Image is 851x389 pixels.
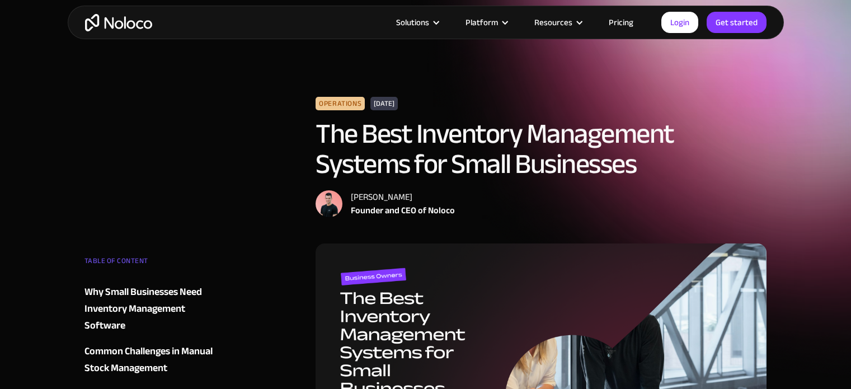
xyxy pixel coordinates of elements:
div: Founder and CEO of Noloco [351,204,455,217]
div: Resources [520,15,595,30]
a: home [85,14,152,31]
div: [DATE] [370,97,398,110]
a: Login [661,12,698,33]
div: Platform [466,15,498,30]
div: [PERSON_NAME] [351,190,455,204]
div: TABLE OF CONTENT [84,252,220,275]
div: Resources [534,15,572,30]
div: Platform [452,15,520,30]
a: Why Small Businesses Need Inventory Management Software [84,284,220,334]
div: Solutions [382,15,452,30]
a: Pricing [595,15,647,30]
h1: The Best Inventory Management Systems for Small Businesses [316,119,767,179]
a: Common Challenges in Manual Stock Management [84,343,220,377]
div: Solutions [396,15,429,30]
a: Get started [707,12,767,33]
div: Operations [316,97,365,110]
